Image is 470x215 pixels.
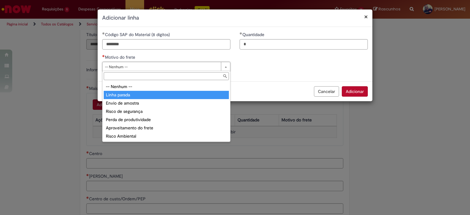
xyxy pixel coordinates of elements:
[104,99,229,107] div: Envio de amostra
[104,83,229,91] div: -- Nenhum --
[104,107,229,116] div: Risco de segurança
[104,132,229,140] div: Risco Ambiental
[104,91,229,99] div: Linha parada
[103,81,230,142] ul: Motivo do frete
[104,116,229,124] div: Perda de produtividade
[104,124,229,132] div: Aproveitamento do frete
